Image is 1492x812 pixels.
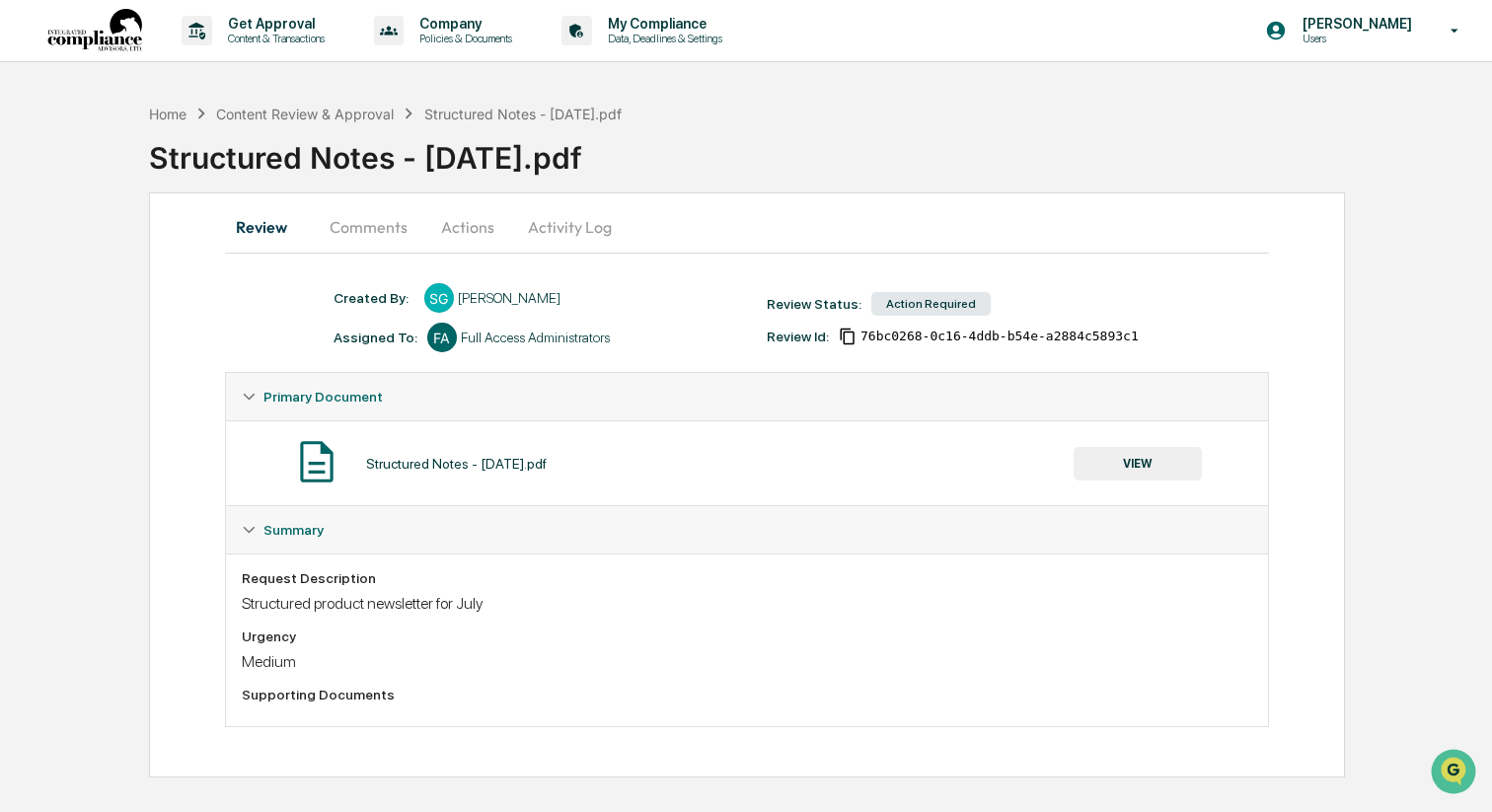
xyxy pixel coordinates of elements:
[212,16,335,32] p: Get Approval
[314,203,423,251] button: Comments
[334,330,417,345] div: Assigned To:
[67,151,324,171] div: Start new chat
[871,292,991,316] div: Action Required
[39,249,127,268] span: Preclearance
[242,687,1252,702] div: Supporting Documents
[242,652,1252,671] div: Medium
[212,32,335,45] p: Content & Transactions
[767,329,829,344] div: Review Id:
[225,203,1269,251] div: secondary tabs example
[404,16,522,32] p: Company
[225,203,314,251] button: Review
[592,16,732,32] p: My Compliance
[149,124,1492,176] div: Structured Notes - [DATE].pdf
[135,241,253,276] a: 🗄️Attestations
[242,594,1252,613] div: Structured product newsletter for July
[226,554,1268,726] div: Summary
[336,157,359,181] button: Start new chat
[51,90,326,111] input: Clear
[334,290,414,306] div: Created By: ‎ ‎
[67,171,250,186] div: We're available if you need us!
[242,628,1252,644] div: Urgency
[226,506,1268,554] div: Summary
[292,437,341,486] img: Document Icon
[592,32,732,45] p: Data, Deadlines & Settings
[139,333,239,349] a: Powered byPylon
[423,203,512,251] button: Actions
[1287,32,1422,45] p: Users
[767,296,861,312] div: Review Status:
[196,334,239,349] span: Pylon
[163,249,245,268] span: Attestations
[20,288,36,304] div: 🔎
[20,151,55,186] img: 1746055101610-c473b297-6a78-478c-a979-82029cc54cd1
[20,251,36,266] div: 🖐️
[226,373,1268,420] div: Primary Document
[1074,447,1202,480] button: VIEW
[512,203,628,251] button: Activity Log
[461,330,610,345] div: Full Access Administrators
[366,456,547,472] div: Structured Notes - [DATE].pdf
[143,251,159,266] div: 🗄️
[242,570,1252,586] div: Request Description
[226,420,1268,505] div: Primary Document
[839,328,857,345] span: Copy Id
[39,286,124,306] span: Data Lookup
[404,32,522,45] p: Policies & Documents
[20,41,359,73] p: How can we help?
[1287,16,1422,32] p: [PERSON_NAME]
[860,329,1139,344] span: 76bc0268-0c16-4ddb-b54e-a2884c5893c1
[424,283,454,313] div: SG
[149,106,186,122] div: Home
[424,106,622,122] div: Structured Notes - [DATE].pdf
[12,278,132,314] a: 🔎Data Lookup
[1429,747,1482,800] iframe: Open customer support
[47,9,142,53] img: logo
[12,241,135,276] a: 🖐️Preclearance
[263,389,383,405] span: Primary Document
[263,522,324,538] span: Summary
[458,290,560,306] div: [PERSON_NAME]
[427,323,457,352] div: FA
[216,106,394,122] div: Content Review & Approval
